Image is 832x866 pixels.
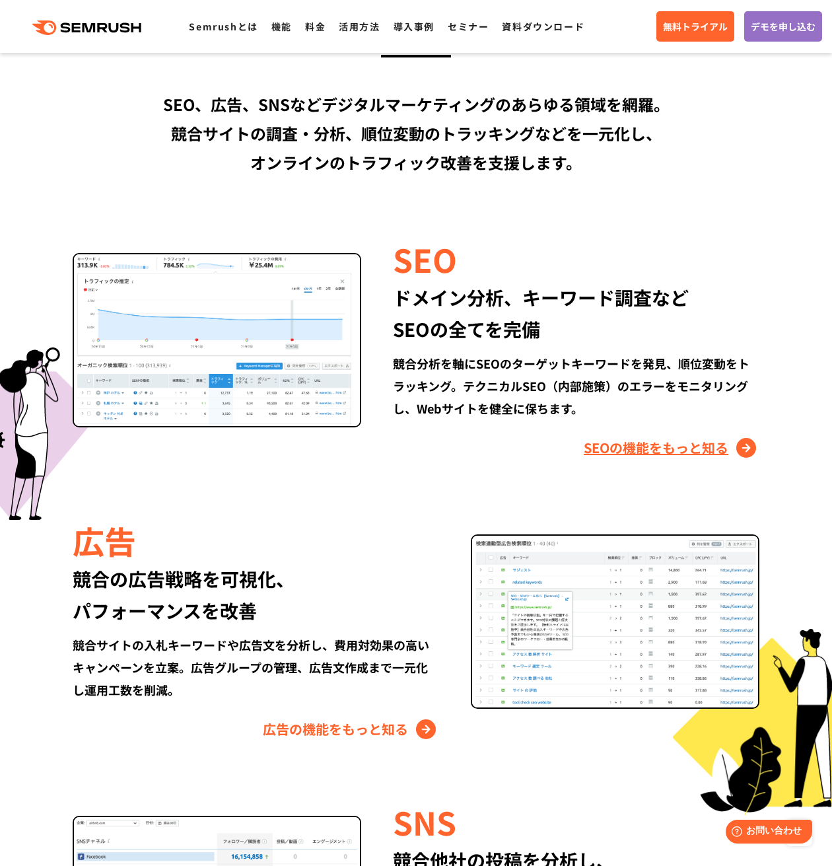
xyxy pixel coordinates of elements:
[73,518,439,563] div: 広告
[36,90,796,177] div: SEO、広告、SNSなどデジタルマーケティングのあらゆる領域を網羅。 競合サイトの調査・分析、順位変動のトラッキングなどを一元化し、 オンラインのトラフィック改善を支援します。
[584,437,759,458] a: SEOの機能をもっと知る
[393,799,759,844] div: SNS
[744,11,822,42] a: デモを申し込む
[73,563,439,626] div: 競合の広告戦略を可視化、 パフォーマンスを改善
[714,814,817,851] iframe: Help widget launcher
[305,20,326,33] a: 料金
[393,352,759,419] div: 競合分析を軸にSEOのターゲットキーワードを発見、順位変動をトラッキング。テクニカルSEO（内部施策）のエラーをモニタリングし、Webサイトを健全に保ちます。
[271,20,292,33] a: 機能
[751,19,815,34] span: デモを申し込む
[393,236,759,281] div: SEO
[73,633,439,701] div: 競合サイトの入札キーワードや広告文を分析し、費用対効果の高いキャンペーンを立案。広告グループの管理、広告文作成まで一元化し運用工数を削減。
[393,281,759,345] div: ドメイン分析、キーワード調査など SEOの全てを完備
[394,20,434,33] a: 導入事例
[502,20,584,33] a: 資料ダウンロード
[448,20,489,33] a: セミナー
[663,19,728,34] span: 無料トライアル
[189,20,258,33] a: Semrushとは
[339,20,380,33] a: 活用方法
[656,11,734,42] a: 無料トライアル
[263,719,439,740] a: 広告の機能をもっと知る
